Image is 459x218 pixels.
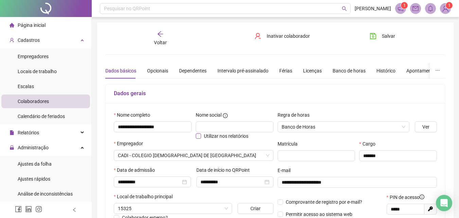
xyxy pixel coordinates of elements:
[448,3,451,8] span: 1
[370,33,376,39] span: save
[403,3,406,8] span: 1
[267,32,310,40] span: Inativar colaborador
[365,31,400,41] button: Salvar
[376,67,395,74] div: Histórico
[278,140,302,148] label: Matrícula
[18,191,73,197] span: Análise de inconsistências
[278,111,314,119] label: Regra de horas
[398,5,404,12] span: notification
[105,67,136,74] div: Dados básicos
[18,69,57,74] span: Locais de trabalho
[25,206,32,213] span: linkedin
[114,111,155,119] label: Nome completo
[286,199,362,205] span: Comprovante de registro por e-mail?
[217,67,268,74] div: Intervalo pré-assinalado
[118,203,228,214] span: 15325
[18,145,49,150] span: Administração
[446,2,453,9] sup: Atualize o seu contato no menu Meus Dados
[114,193,177,200] label: Local de trabalho principal
[286,212,352,217] span: Permitir acesso ao sistema web
[250,205,261,212] span: Criar
[18,84,34,89] span: Escalas
[249,31,315,41] button: Inativar colaborador
[147,67,168,74] div: Opcionais
[440,3,451,14] img: 90545
[114,140,147,147] label: Empregador
[427,5,434,12] span: bell
[282,122,406,132] span: Banco de Horas
[359,140,379,148] label: Cargo
[237,203,273,214] button: Criar
[179,67,207,74] div: Dependentes
[18,22,46,28] span: Página inicial
[118,150,269,161] span: INSTITUICAO ADVENTISTA NORDESTE BRASILEIRA DE EDUCACAO E ASSISTENCIA SOCIAL
[157,31,164,37] span: arrow-left
[10,38,14,43] span: user-add
[114,166,159,174] label: Data de admissão
[436,195,452,211] div: Open Intercom Messenger
[196,166,254,174] label: Data de início no QRPoint
[401,2,408,9] sup: 1
[18,130,39,135] span: Relatórios
[333,67,366,74] div: Banco de horas
[15,206,22,213] span: facebook
[390,194,424,201] span: PIN de acesso
[223,113,228,118] span: info-circle
[18,114,65,119] span: Calendário de feriados
[18,176,50,182] span: Ajustes rápidos
[18,161,52,167] span: Ajustes da folha
[415,121,437,132] button: Ver
[430,63,445,79] button: ellipsis
[406,67,438,74] div: Apontamentos
[72,207,77,212] span: left
[10,23,14,28] span: home
[342,6,347,11] span: search
[355,5,391,12] span: [PERSON_NAME]
[204,133,248,139] span: Utilizar nos relatórios
[18,99,49,104] span: Colaboradores
[196,111,222,119] span: Nome social
[303,67,322,74] div: Licenças
[435,68,440,73] span: ellipsis
[420,195,424,199] span: info-circle
[278,167,295,174] label: E-mail
[18,54,49,59] span: Empregadores
[422,123,429,131] span: Ver
[10,130,14,135] span: file
[10,145,14,150] span: lock
[35,206,42,213] span: instagram
[412,5,419,12] span: mail
[114,89,437,98] h5: Dados gerais
[279,67,292,74] div: Férias
[382,32,395,40] span: Salvar
[254,33,261,39] span: user-delete
[154,40,167,45] span: Voltar
[18,37,40,43] span: Cadastros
